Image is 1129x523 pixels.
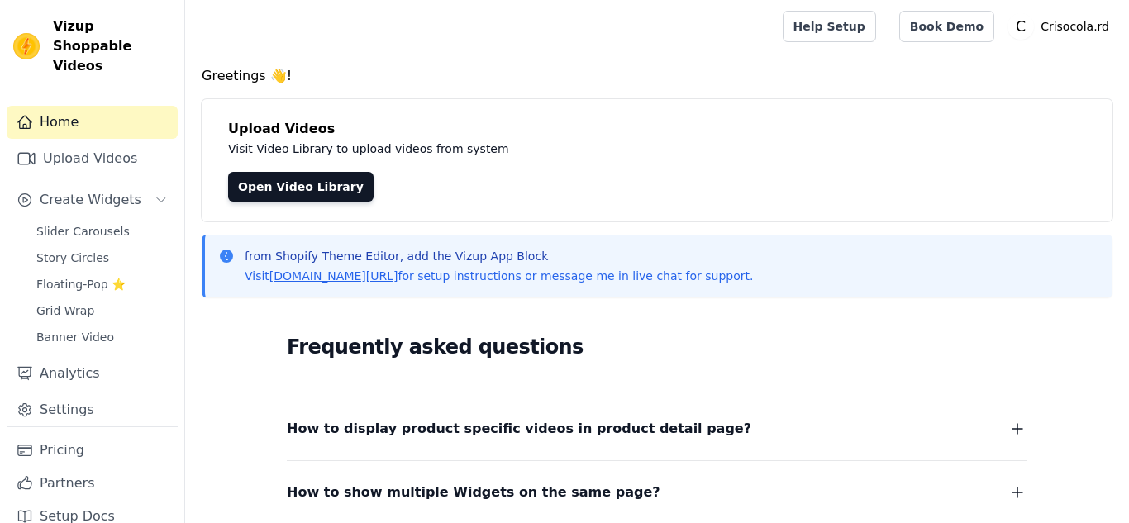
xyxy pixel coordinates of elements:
a: Slider Carousels [26,220,178,243]
span: Story Circles [36,250,109,266]
span: Create Widgets [40,190,141,210]
button: How to show multiple Widgets on the same page? [287,481,1027,504]
a: Open Video Library [228,172,374,202]
a: Upload Videos [7,142,178,175]
span: Banner Video [36,329,114,345]
text: C [1016,18,1026,35]
h4: Upload Videos [228,119,1086,139]
a: Grid Wrap [26,299,178,322]
p: Visit for setup instructions or message me in live chat for support. [245,268,753,284]
span: Floating-Pop ⭐ [36,276,126,292]
span: Slider Carousels [36,223,130,240]
a: [DOMAIN_NAME][URL] [269,269,398,283]
span: How to show multiple Widgets on the same page? [287,481,660,504]
p: from Shopify Theme Editor, add the Vizup App Block [245,248,753,264]
a: Settings [7,393,178,426]
p: Visit Video Library to upload videos from system [228,139,969,159]
span: How to display product specific videos in product detail page? [287,417,751,440]
h4: Greetings 👋! [202,66,1112,86]
a: Story Circles [26,246,178,269]
a: Help Setup [783,11,876,42]
img: Vizup [13,33,40,59]
button: How to display product specific videos in product detail page? [287,417,1027,440]
a: Home [7,106,178,139]
a: Partners [7,467,178,500]
a: Pricing [7,434,178,467]
h2: Frequently asked questions [287,330,1027,364]
span: Grid Wrap [36,302,94,319]
a: Analytics [7,357,178,390]
button: C Crisocola.rd [1008,12,1116,41]
a: Book Demo [899,11,994,42]
a: Banner Video [26,326,178,349]
span: Vizup Shoppable Videos [53,17,171,76]
button: Create Widgets [7,183,178,216]
p: Crisocola.rd [1034,12,1116,41]
a: Floating-Pop ⭐ [26,273,178,296]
